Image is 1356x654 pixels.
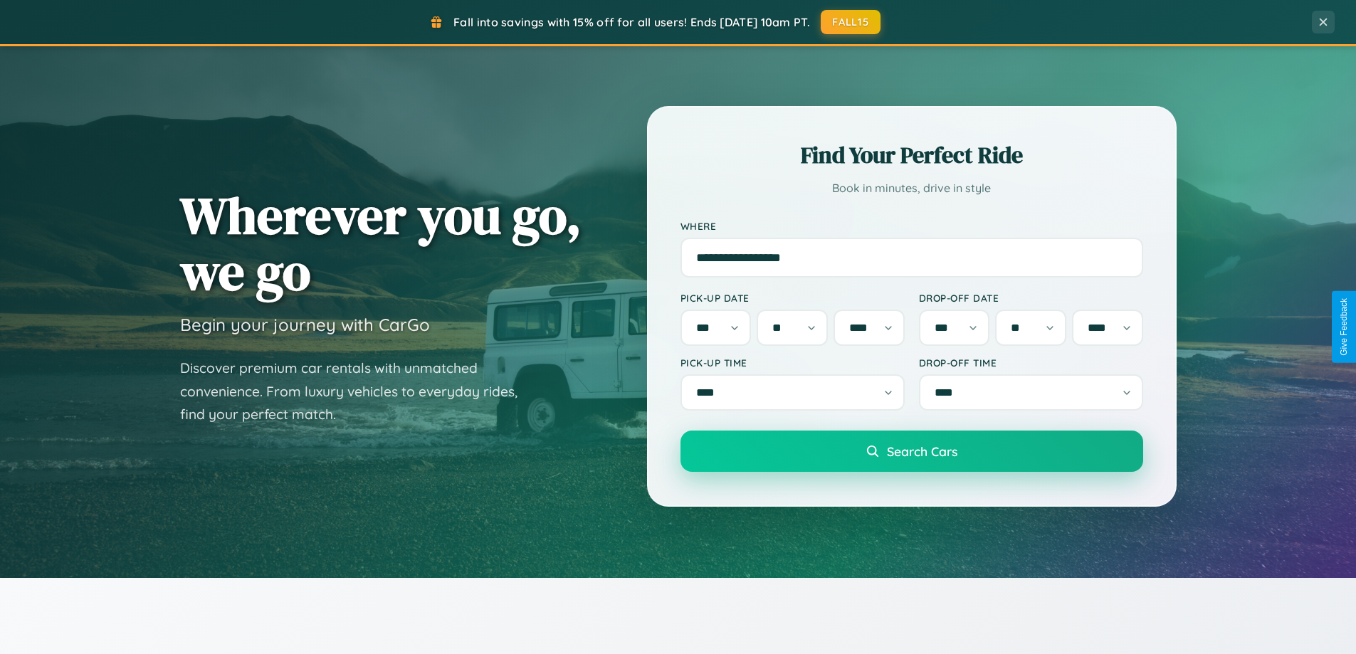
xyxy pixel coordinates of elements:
label: Drop-off Date [919,292,1143,304]
label: Pick-up Time [680,357,905,369]
p: Book in minutes, drive in style [680,178,1143,199]
h1: Wherever you go, we go [180,187,582,300]
button: Search Cars [680,431,1143,472]
div: Give Feedback [1339,298,1349,356]
h2: Find Your Perfect Ride [680,139,1143,171]
span: Search Cars [887,443,957,459]
label: Drop-off Time [919,357,1143,369]
button: FALL15 [821,10,881,34]
label: Where [680,220,1143,232]
h3: Begin your journey with CarGo [180,314,430,335]
label: Pick-up Date [680,292,905,304]
p: Discover premium car rentals with unmatched convenience. From luxury vehicles to everyday rides, ... [180,357,536,426]
span: Fall into savings with 15% off for all users! Ends [DATE] 10am PT. [453,15,810,29]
